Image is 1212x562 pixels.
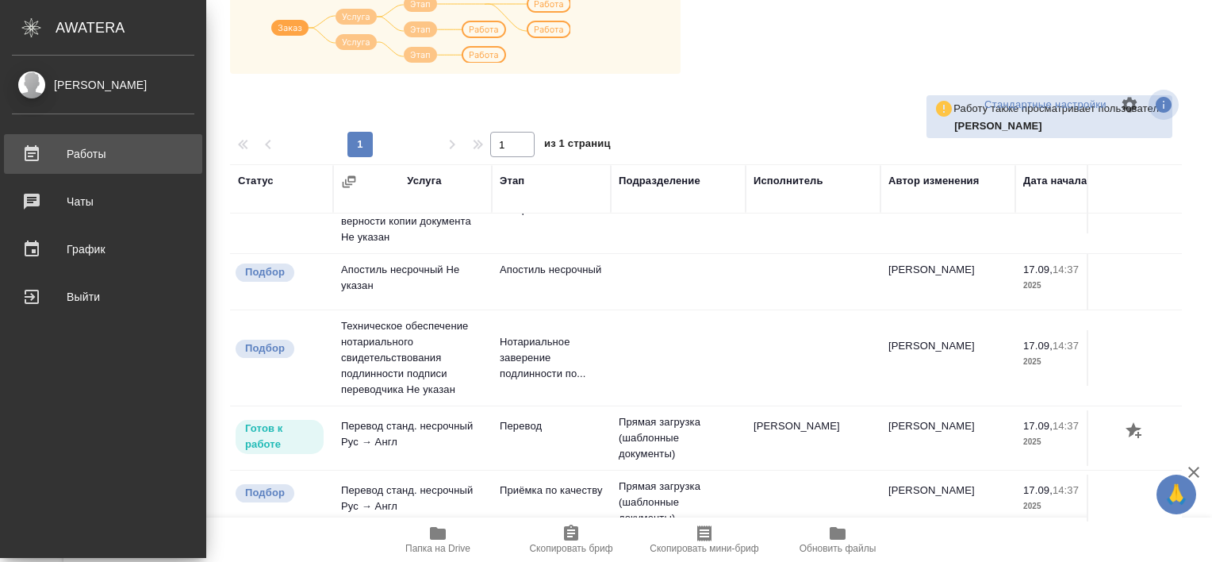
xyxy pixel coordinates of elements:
[333,475,492,530] td: Перевод станд. несрочный Рус → Англ
[1023,498,1110,514] p: 2025
[529,543,612,554] span: Скопировать бриф
[405,543,470,554] span: Папка на Drive
[880,330,1015,386] td: [PERSON_NAME]
[12,142,194,166] div: Работы
[12,76,194,94] div: [PERSON_NAME]
[500,173,524,189] div: Этап
[245,421,314,452] p: Готов к работе
[754,173,823,189] div: Исполнитель
[1023,173,1087,189] div: Дата начала
[12,285,194,309] div: Выйти
[888,173,979,189] div: Автор изменения
[1023,484,1053,496] p: 17.09,
[1023,420,1053,432] p: 17.09,
[771,518,904,562] button: Обновить файлы
[407,173,441,189] div: Услуга
[1163,478,1190,511] span: 🙏
[1156,475,1196,514] button: 🙏
[1023,354,1110,370] p: 2025
[1110,86,1149,124] span: Настроить таблицу
[333,310,492,406] td: Техническое обеспечение нотариального свидетельствования подлинности подписи переводчика Не указан
[500,334,603,382] p: Нотариальное заверение подлинности по...
[500,418,603,434] p: Перевод
[1023,340,1053,352] p: 17.09,
[953,101,1164,117] p: Работу также просматривает пользователь
[544,134,611,157] span: из 1 страниц
[611,406,746,470] td: Прямая загрузка (шаблонные документы)
[1053,264,1079,275] p: 14:37
[980,93,1110,117] div: split button
[800,543,876,554] span: Обновить файлы
[371,518,504,562] button: Папка на Drive
[1149,90,1182,120] span: Посмотреть информацию
[238,173,274,189] div: Статус
[12,237,194,261] div: График
[504,518,638,562] button: Скопировать бриф
[1023,264,1053,275] p: 17.09,
[1023,434,1110,450] p: 2025
[333,410,492,466] td: Перевод станд. несрочный Рус → Англ
[333,254,492,310] td: Апостиль несрочный Не указан
[1053,340,1079,352] p: 14:37
[12,190,194,214] div: Чаты
[880,254,1015,310] td: [PERSON_NAME]
[341,174,357,190] button: Сгруппировать
[4,134,202,174] a: Работы
[1053,420,1079,432] p: 14:37
[650,543,758,554] span: Скопировать мини-бриф
[638,518,771,562] button: Скопировать мини-бриф
[4,229,202,269] a: График
[619,173,700,189] div: Подразделение
[245,264,285,280] p: Подбор
[880,475,1015,530] td: [PERSON_NAME]
[1023,278,1110,294] p: 2025
[245,341,285,356] p: Подбор
[4,182,202,221] a: Чаты
[746,410,880,466] td: [PERSON_NAME]
[954,118,1164,134] p: Третьякова Наталья
[1122,418,1149,445] button: Добавить оценку
[500,483,603,498] p: Приёмка по качеству
[500,262,603,278] p: Апостиль несрочный
[954,120,1042,132] b: [PERSON_NAME]
[611,471,746,534] td: Прямая загрузка (шаблонные документы)
[245,485,285,501] p: Подбор
[880,410,1015,466] td: [PERSON_NAME]
[4,277,202,317] a: Выйти
[56,12,206,44] div: AWATERA
[1053,484,1079,496] p: 14:37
